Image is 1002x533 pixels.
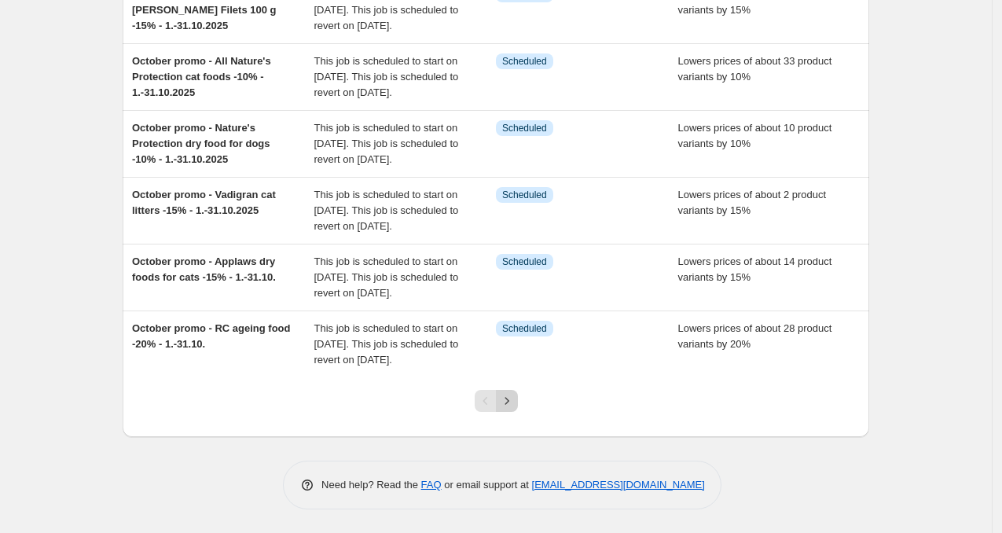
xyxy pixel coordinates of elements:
span: Scheduled [502,189,547,201]
span: October promo - Applaws dry foods for cats -15% - 1.-31.10. [132,255,276,283]
span: October promo - RC ageing food -20% - 1.-31.10. [132,322,291,350]
span: October promo - Vadigran cat litters -15% - 1.-31.10.2025 [132,189,276,216]
span: Scheduled [502,55,547,68]
span: This job is scheduled to start on [DATE]. This job is scheduled to revert on [DATE]. [314,255,459,299]
span: Scheduled [502,255,547,268]
span: Lowers prices of about 10 product variants by 10% [678,122,832,149]
span: October promo - All Nature's Protection cat foods -10% - 1.-31.10.2025 [132,55,271,98]
span: This job is scheduled to start on [DATE]. This job is scheduled to revert on [DATE]. [314,322,459,366]
a: [EMAIL_ADDRESS][DOMAIN_NAME] [532,479,705,491]
a: FAQ [421,479,442,491]
span: October promo - Nature's Protection dry food for dogs -10% - 1.-31.10.2025 [132,122,270,165]
button: Next [496,390,518,412]
span: Scheduled [502,122,547,134]
span: Need help? Read the [321,479,421,491]
span: Lowers prices of about 14 product variants by 15% [678,255,832,283]
span: Lowers prices of about 28 product variants by 20% [678,322,832,350]
nav: Pagination [475,390,518,412]
span: This job is scheduled to start on [DATE]. This job is scheduled to revert on [DATE]. [314,189,459,232]
span: Scheduled [502,322,547,335]
span: Lowers prices of about 2 product variants by 15% [678,189,827,216]
span: This job is scheduled to start on [DATE]. This job is scheduled to revert on [DATE]. [314,122,459,165]
span: or email support at [442,479,532,491]
span: Lowers prices of about 33 product variants by 10% [678,55,832,83]
span: This job is scheduled to start on [DATE]. This job is scheduled to revert on [DATE]. [314,55,459,98]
